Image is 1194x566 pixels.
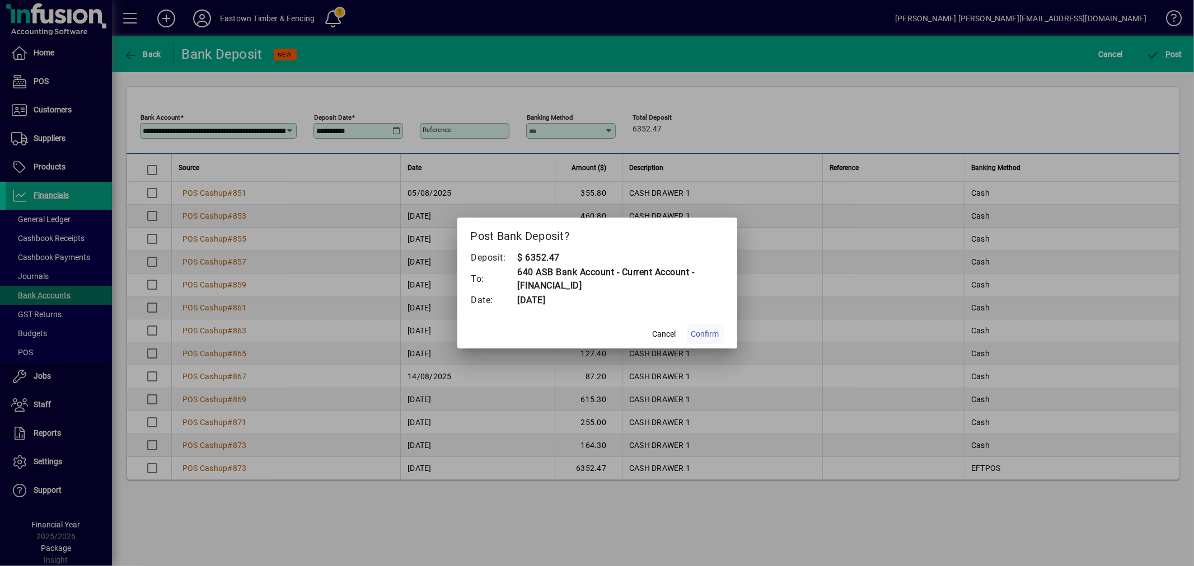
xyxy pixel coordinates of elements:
td: $ 6352.47 [517,251,724,265]
span: Confirm [691,328,719,340]
td: To: [471,265,517,293]
td: 640 ASB Bank Account - Current Account - [FINANCIAL_ID] [517,265,724,293]
td: [DATE] [517,293,724,308]
button: Confirm [687,324,724,344]
button: Cancel [647,324,682,344]
span: Cancel [653,328,676,340]
td: Deposit: [471,251,517,265]
h2: Post Bank Deposit? [457,218,737,250]
td: Date: [471,293,517,308]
